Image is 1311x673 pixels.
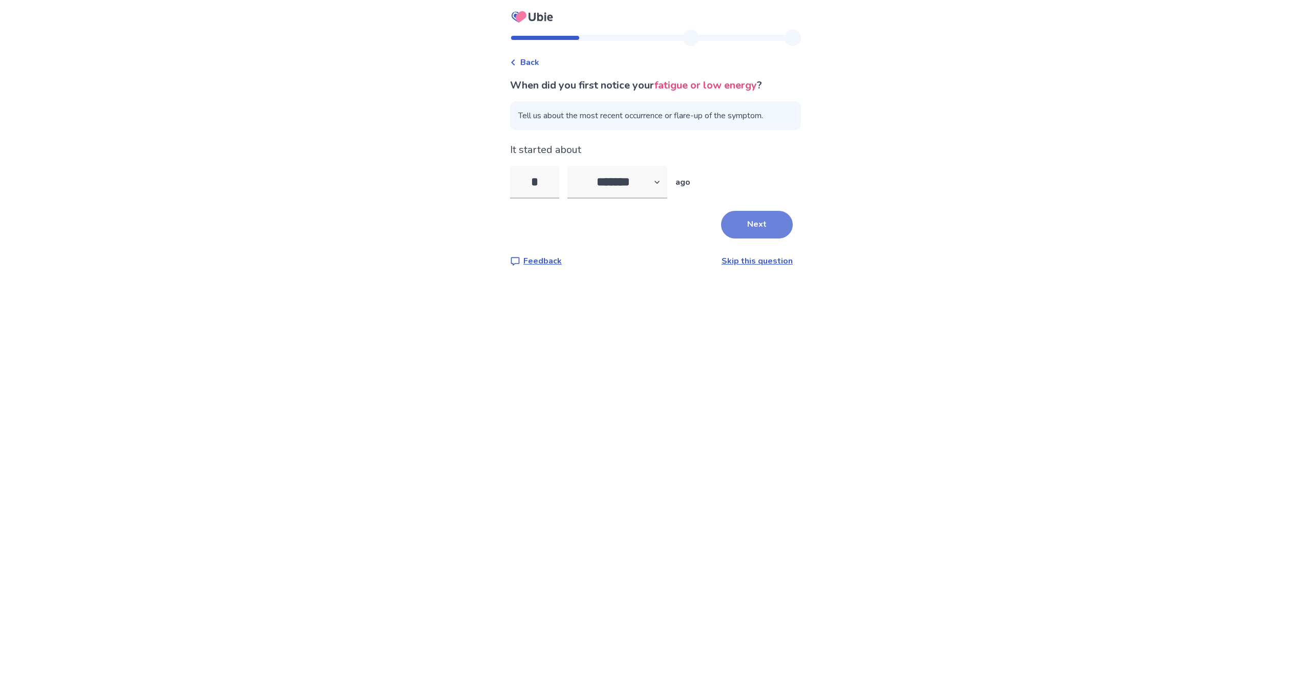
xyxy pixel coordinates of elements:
[510,255,562,267] a: Feedback
[510,142,801,158] p: It started about
[721,211,793,238] button: Next
[722,255,793,267] a: Skip this question
[654,78,757,92] span: fatigue or low energy
[510,101,801,130] span: Tell us about the most recent occurrence or flare-up of the symptom.
[523,255,562,267] p: Feedback
[520,56,539,69] span: Back
[675,176,690,188] p: ago
[510,78,801,93] p: When did you first notice your ?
